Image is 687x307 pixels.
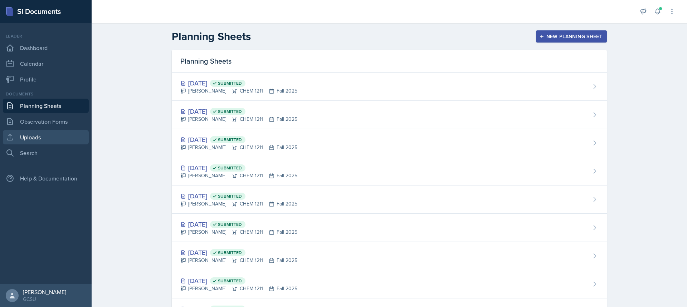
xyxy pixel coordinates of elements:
a: Dashboard [3,41,89,55]
div: [PERSON_NAME] CHEM 1211 Fall 2025 [180,172,297,179]
a: [DATE] Submitted [PERSON_NAME]CHEM 1211Fall 2025 [172,214,607,242]
div: [DATE] [180,107,297,116]
div: [PERSON_NAME] [23,288,66,296]
div: [PERSON_NAME] CHEM 1211 Fall 2025 [180,285,297,292]
a: [DATE] Submitted [PERSON_NAME]CHEM 1211Fall 2025 [172,73,607,101]
a: [DATE] Submitted [PERSON_NAME]CHEM 1211Fall 2025 [172,157,607,185]
div: [DATE] [180,78,297,88]
span: Submitted [218,109,242,114]
a: [DATE] Submitted [PERSON_NAME]CHEM 1211Fall 2025 [172,242,607,270]
span: Submitted [218,165,242,171]
a: [DATE] Submitted [PERSON_NAME]CHEM 1211Fall 2025 [172,270,607,298]
div: [PERSON_NAME] CHEM 1211 Fall 2025 [180,257,297,264]
div: New Planning Sheet [541,34,602,39]
a: Search [3,146,89,160]
span: Submitted [218,137,242,143]
div: [PERSON_NAME] CHEM 1211 Fall 2025 [180,228,297,236]
a: Profile [3,72,89,86]
a: Calendar [3,56,89,71]
span: Submitted [218,80,242,86]
div: [DATE] [180,191,297,201]
a: Observation Forms [3,114,89,129]
div: [DATE] [180,135,297,144]
span: Submitted [218,250,242,256]
a: [DATE] Submitted [PERSON_NAME]CHEM 1211Fall 2025 [172,185,607,214]
a: [DATE] Submitted [PERSON_NAME]CHEM 1211Fall 2025 [172,129,607,157]
span: Submitted [218,222,242,227]
div: [DATE] [180,163,297,173]
div: Planning Sheets [172,50,607,73]
div: [PERSON_NAME] CHEM 1211 Fall 2025 [180,200,297,208]
div: [DATE] [180,219,297,229]
div: Leader [3,33,89,39]
div: GCSU [23,296,66,303]
a: Planning Sheets [3,99,89,113]
a: [DATE] Submitted [PERSON_NAME]CHEM 1211Fall 2025 [172,101,607,129]
div: [DATE] [180,248,297,257]
div: Documents [3,91,89,97]
div: [PERSON_NAME] CHEM 1211 Fall 2025 [180,144,297,151]
div: Help & Documentation [3,171,89,185]
div: [DATE] [180,276,297,286]
a: Uploads [3,130,89,144]
span: Submitted [218,193,242,199]
span: Submitted [218,278,242,284]
button: New Planning Sheet [536,30,607,43]
div: [PERSON_NAME] CHEM 1211 Fall 2025 [180,87,297,95]
h2: Planning Sheets [172,30,251,43]
div: [PERSON_NAME] CHEM 1211 Fall 2025 [180,115,297,123]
